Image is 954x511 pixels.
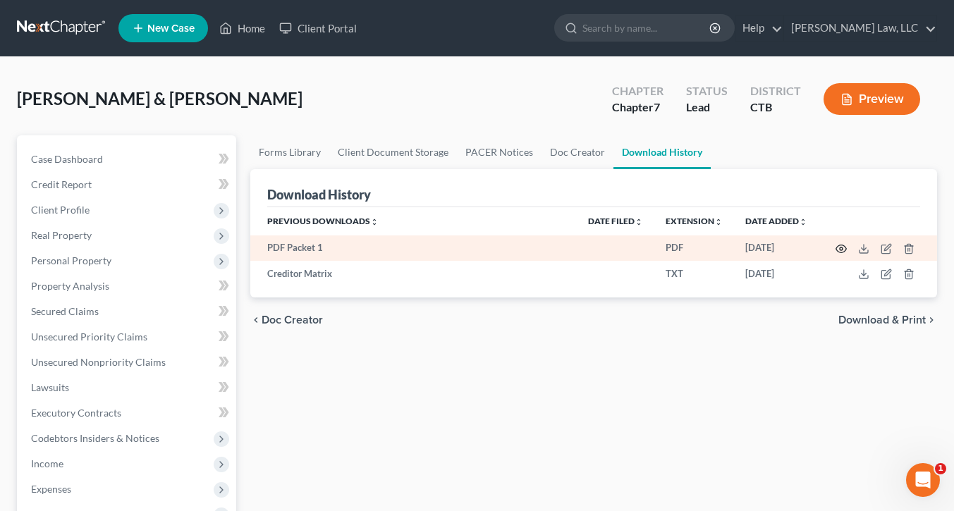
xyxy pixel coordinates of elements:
[329,135,457,169] a: Client Document Storage
[735,16,783,41] a: Help
[250,314,323,326] button: chevron_left Doc Creator
[588,216,643,226] a: Date Filedunfold_more
[654,261,734,286] td: TXT
[799,218,807,226] i: unfold_more
[31,483,71,495] span: Expenses
[20,147,236,172] a: Case Dashboard
[31,204,90,216] span: Client Profile
[31,254,111,266] span: Personal Property
[31,305,99,317] span: Secured Claims
[31,457,63,469] span: Income
[20,400,236,426] a: Executory Contracts
[262,314,323,326] span: Doc Creator
[250,261,577,286] td: Creditor Matrix
[250,314,262,326] i: chevron_left
[31,432,159,444] span: Codebtors Insiders & Notices
[838,314,937,326] button: Download & Print chevron_right
[582,15,711,41] input: Search by name...
[686,83,728,99] div: Status
[612,83,663,99] div: Chapter
[20,299,236,324] a: Secured Claims
[17,88,302,109] span: [PERSON_NAME] & [PERSON_NAME]
[20,172,236,197] a: Credit Report
[613,135,711,169] a: Download History
[31,153,103,165] span: Case Dashboard
[926,314,937,326] i: chevron_right
[20,375,236,400] a: Lawsuits
[20,324,236,350] a: Unsecured Priority Claims
[457,135,542,169] a: PACER Notices
[250,207,937,286] div: Previous Downloads
[272,16,364,41] a: Client Portal
[666,216,723,226] a: Extensionunfold_more
[935,463,946,474] span: 1
[635,218,643,226] i: unfold_more
[147,23,195,34] span: New Case
[20,350,236,375] a: Unsecured Nonpriority Claims
[734,261,819,286] td: [DATE]
[612,99,663,116] div: Chapter
[745,216,807,226] a: Date addedunfold_more
[750,83,801,99] div: District
[250,135,329,169] a: Forms Library
[20,273,236,299] a: Property Analysis
[784,16,936,41] a: [PERSON_NAME] Law, LLC
[654,100,660,113] span: 7
[267,216,379,226] a: Previous Downloadsunfold_more
[906,463,940,497] iframe: Intercom live chat
[31,229,92,241] span: Real Property
[686,99,728,116] div: Lead
[750,99,801,116] div: CTB
[267,186,371,203] div: Download History
[31,381,69,393] span: Lawsuits
[31,407,121,419] span: Executory Contracts
[212,16,272,41] a: Home
[31,280,109,292] span: Property Analysis
[654,235,734,261] td: PDF
[31,356,166,368] span: Unsecured Nonpriority Claims
[31,178,92,190] span: Credit Report
[824,83,920,115] button: Preview
[734,235,819,261] td: [DATE]
[250,235,577,261] td: PDF Packet 1
[31,331,147,343] span: Unsecured Priority Claims
[542,135,613,169] a: Doc Creator
[370,218,379,226] i: unfold_more
[838,314,926,326] span: Download & Print
[714,218,723,226] i: unfold_more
